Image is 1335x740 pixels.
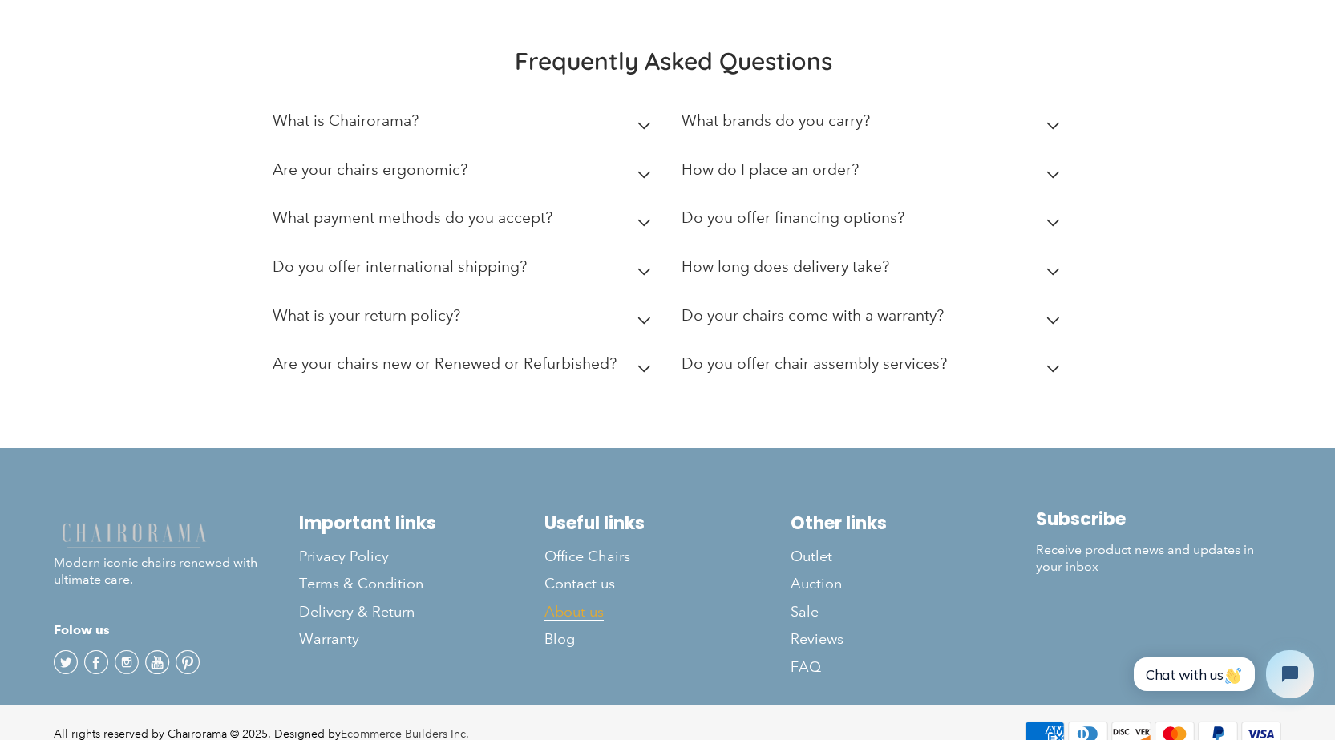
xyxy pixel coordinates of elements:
[299,598,544,625] a: Delivery & Return
[299,603,415,621] span: Delivery & Return
[273,295,657,344] summary: What is your return policy?
[299,575,423,593] span: Terms & Condition
[544,575,615,593] span: Contact us
[682,197,1066,246] summary: Do you offer financing options?
[299,543,544,570] a: Privacy Policy
[682,354,947,373] h2: Do you offer chair assembly services?
[544,598,790,625] a: About us
[273,197,657,246] summary: What payment methods do you accept?
[791,598,1036,625] a: Sale
[791,630,843,649] span: Reviews
[273,160,467,179] h2: Are your chairs ergonomic?
[682,100,1066,149] summary: What brands do you carry?
[682,343,1066,392] summary: Do you offer chair assembly services?
[299,570,544,597] a: Terms & Condition
[54,520,214,548] img: chairorama
[544,630,575,649] span: Blog
[544,543,790,570] a: Office Chairs
[544,603,604,621] span: About us
[273,354,617,373] h2: Are your chairs new or Renewed or Refurbished?
[273,149,657,198] summary: Are your chairs ergonomic?
[299,512,544,534] h2: Important links
[682,295,1066,344] summary: Do your chairs come with a warranty?
[682,160,859,179] h2: How do I place an order?
[1036,542,1281,576] p: Receive product news and updates in your inbox
[544,512,790,534] h2: Useful links
[544,570,790,597] a: Contact us
[682,111,870,130] h2: What brands do you carry?
[791,512,1036,534] h2: Other links
[299,630,359,649] span: Warranty
[791,570,1036,597] a: Auction
[791,603,819,621] span: Sale
[273,46,1074,76] h2: Frequently Asked Questions
[273,208,552,227] h2: What payment methods do you accept?
[273,343,657,392] summary: Are your chairs new or Renewed or Refurbished?
[791,653,1036,681] a: FAQ
[791,543,1036,570] a: Outlet
[682,257,889,276] h2: How long does delivery take?
[544,548,630,566] span: Office Chairs
[682,246,1066,295] summary: How long does delivery take?
[791,658,821,677] span: FAQ
[299,548,389,566] span: Privacy Policy
[273,306,460,325] h2: What is your return policy?
[682,149,1066,198] summary: How do I place an order?
[273,100,657,149] summary: What is Chairorama?
[1036,508,1281,530] h2: Subscribe
[791,625,1036,653] a: Reviews
[682,306,944,325] h2: Do your chairs come with a warranty?
[54,621,299,640] h4: Folow us
[682,208,904,227] h2: Do you offer financing options?
[1116,637,1328,712] iframe: Tidio Chat
[544,625,790,653] a: Blog
[273,246,657,295] summary: Do you offer international shipping?
[791,575,842,593] span: Auction
[791,548,832,566] span: Outlet
[54,520,299,588] p: Modern iconic chairs renewed with ultimate care.
[273,257,527,276] h2: Do you offer international shipping?
[273,111,419,130] h2: What is Chairorama?
[299,625,544,653] a: Warranty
